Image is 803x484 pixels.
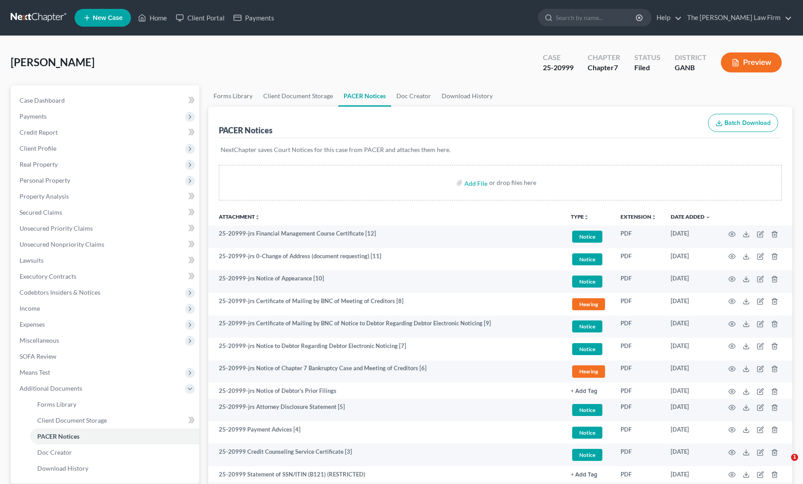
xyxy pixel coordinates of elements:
[229,10,279,26] a: Payments
[255,215,260,220] i: unfold_more
[664,399,718,421] td: [DATE]
[721,52,782,72] button: Preview
[20,304,40,312] span: Income
[571,252,606,267] a: Notice
[572,298,605,310] span: Hearing
[12,92,199,108] a: Case Dashboard
[571,448,606,462] a: Notice
[773,454,794,475] iframe: Intercom live chat
[664,466,718,482] td: [DATE]
[208,270,564,293] td: 25-20999-jrs Notice of Appearance [10]
[208,85,258,107] a: Forms Library
[571,364,606,379] a: Hearing
[20,96,65,104] span: Case Dashboard
[572,276,602,288] span: Notice
[572,253,602,265] span: Notice
[675,63,707,73] div: GANB
[664,444,718,466] td: [DATE]
[20,208,62,216] span: Secured Claims
[12,188,199,204] a: Property Analysis
[219,213,260,220] a: Attachmentunfold_more
[30,460,199,476] a: Download History
[664,270,718,293] td: [DATE]
[208,248,564,271] td: 25-20999-jrs 0-Change of Address (document requesting) [11]
[37,432,79,440] span: PACER Notices
[30,444,199,460] a: Doc Creator
[20,128,58,136] span: Credit Report
[613,421,664,444] td: PDF
[708,114,778,132] button: Batch Download
[724,119,771,127] span: Batch Download
[571,319,606,334] a: Notice
[20,272,76,280] span: Executory Contracts
[20,352,56,360] span: SOFA Review
[208,293,564,316] td: 25-20999-jrs Certificate of Mailing by BNC of Meeting of Creditors [8]
[683,10,792,26] a: The [PERSON_NAME] Law Firm
[572,449,602,461] span: Notice
[571,472,597,478] button: + Add Tag
[588,63,620,73] div: Chapter
[675,52,707,63] div: District
[12,124,199,140] a: Credit Report
[208,383,564,399] td: 25-20999-jrs Notice of Debtor's Prior Filings
[37,400,76,408] span: Forms Library
[37,464,88,472] span: Download History
[571,387,606,395] a: + Add Tag
[436,85,498,107] a: Download History
[20,320,45,328] span: Expenses
[572,320,602,332] span: Notice
[20,336,59,344] span: Miscellaneous
[30,396,199,412] a: Forms Library
[20,192,69,200] span: Property Analysis
[705,215,711,220] i: expand_more
[571,297,606,312] a: Hearing
[543,63,574,73] div: 25-20999
[556,9,637,26] input: Search by name...
[208,444,564,466] td: 25-20999 Credit Counseling Service Certificate [3]
[613,383,664,399] td: PDF
[572,427,602,439] span: Notice
[219,125,273,136] div: PACER Notices
[572,343,602,355] span: Notice
[258,85,338,107] a: Client Document Storage
[391,85,436,107] a: Doc Creator
[791,454,798,461] span: 1
[664,225,718,248] td: [DATE]
[12,204,199,220] a: Secured Claims
[12,252,199,268] a: Lawsuits
[20,288,100,296] span: Codebtors Insiders & Notices
[208,466,564,482] td: 25-20999 Statement of SSN/ITIN (B121) (RESTRICTED)
[20,112,47,120] span: Payments
[613,316,664,338] td: PDF
[37,448,72,456] span: Doc Creator
[11,56,95,68] span: [PERSON_NAME]
[20,176,70,184] span: Personal Property
[571,403,606,417] a: Notice
[12,236,199,252] a: Unsecured Nonpriority Claims
[572,231,602,243] span: Notice
[613,466,664,482] td: PDF
[208,360,564,383] td: 25-20999-jrs Notice of Chapter 7 Bankruptcy Case and Meeting of Creditors [6]
[664,293,718,316] td: [DATE]
[543,52,574,63] div: Case
[613,399,664,421] td: PDF
[208,421,564,444] td: 25-20999 Payment Advices [4]
[571,214,589,220] button: TYPEunfold_more
[93,15,123,21] span: New Case
[20,384,82,392] span: Additional Documents
[571,342,606,356] a: Notice
[338,85,391,107] a: PACER Notices
[613,444,664,466] td: PDF
[30,412,199,428] a: Client Document Storage
[621,213,657,220] a: Extensionunfold_more
[613,270,664,293] td: PDF
[652,10,682,26] a: Help
[651,215,657,220] i: unfold_more
[664,316,718,338] td: [DATE]
[572,404,602,416] span: Notice
[571,425,606,440] a: Notice
[664,360,718,383] td: [DATE]
[12,268,199,284] a: Executory Contracts
[12,348,199,364] a: SOFA Review
[613,360,664,383] td: PDF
